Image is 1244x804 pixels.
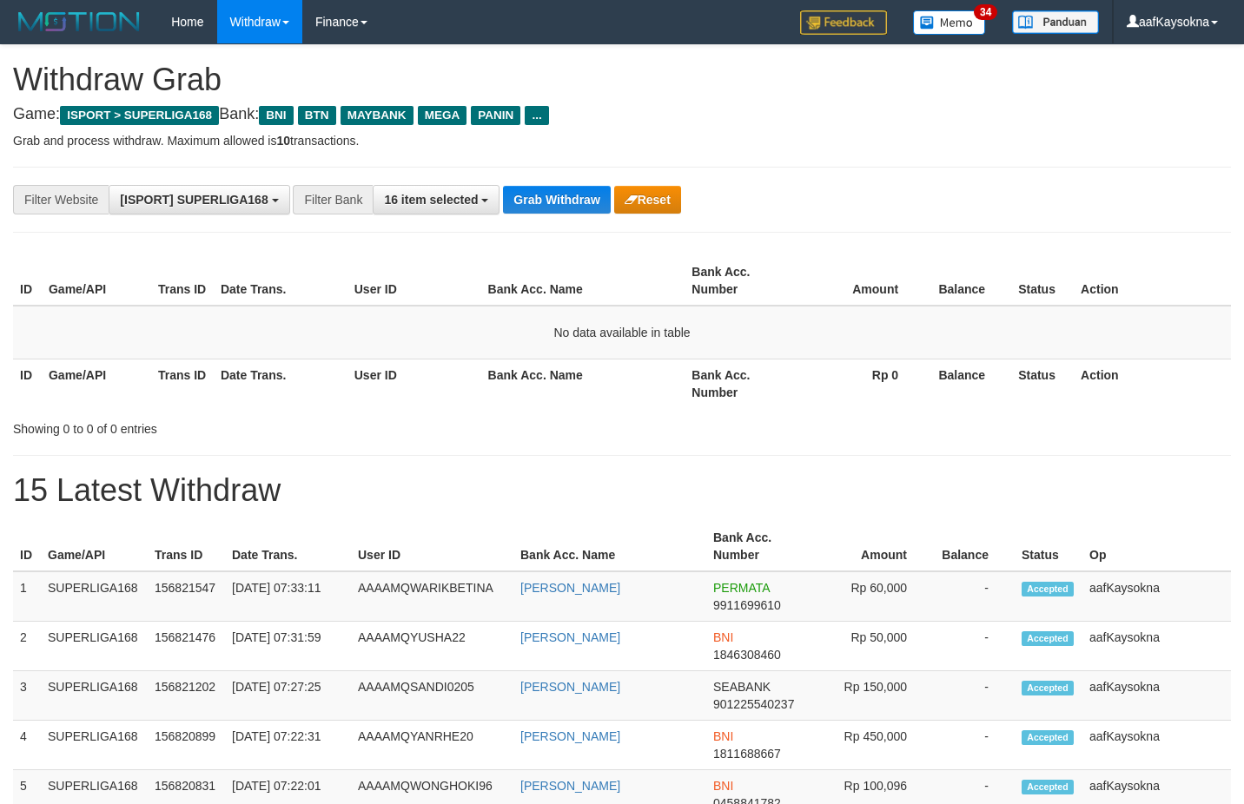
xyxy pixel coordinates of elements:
[148,671,225,721] td: 156821202
[1011,359,1074,408] th: Status
[13,9,145,35] img: MOTION_logo.png
[525,106,548,125] span: ...
[1022,780,1074,794] span: Accepted
[351,671,513,721] td: AAAAMQSANDI0205
[298,106,336,125] span: BTN
[794,359,924,408] th: Rp 0
[713,598,781,612] span: Copy 9911699610 to clipboard
[13,185,109,214] div: Filter Website
[13,522,41,571] th: ID
[933,721,1015,770] td: -
[148,721,225,770] td: 156820899
[351,721,513,770] td: AAAAMQYANRHE20
[1022,582,1074,596] span: Accepted
[41,571,148,622] td: SUPERLIGA168
[13,132,1231,149] p: Grab and process withdraw. Maximum allowed is transactions.
[933,522,1015,571] th: Balance
[225,721,351,770] td: [DATE] 07:22:31
[520,779,620,793] a: [PERSON_NAME]
[225,571,351,622] td: [DATE] 07:33:11
[347,359,481,408] th: User ID
[706,522,810,571] th: Bank Acc. Number
[41,721,148,770] td: SUPERLIGA168
[1074,359,1231,408] th: Action
[1082,522,1231,571] th: Op
[1011,256,1074,306] th: Status
[351,622,513,671] td: AAAAMQYUSHA22
[713,648,781,662] span: Copy 1846308460 to clipboard
[810,721,933,770] td: Rp 450,000
[913,10,986,35] img: Button%20Memo.svg
[1022,631,1074,646] span: Accepted
[800,10,887,35] img: Feedback.jpg
[148,622,225,671] td: 156821476
[503,186,610,214] button: Grab Withdraw
[347,256,481,306] th: User ID
[1082,571,1231,622] td: aafKaysokna
[13,721,41,770] td: 4
[225,622,351,671] td: [DATE] 07:31:59
[810,671,933,721] td: Rp 150,000
[713,729,733,743] span: BNI
[1012,10,1099,34] img: panduan.png
[471,106,520,125] span: PANIN
[13,413,506,438] div: Showing 0 to 0 of 0 entries
[13,622,41,671] td: 2
[214,359,347,408] th: Date Trans.
[151,359,214,408] th: Trans ID
[1082,721,1231,770] td: aafKaysokna
[933,622,1015,671] td: -
[276,134,290,148] strong: 10
[351,571,513,622] td: AAAAMQWARIKBETINA
[794,256,924,306] th: Amount
[225,671,351,721] td: [DATE] 07:27:25
[13,671,41,721] td: 3
[933,571,1015,622] td: -
[41,522,148,571] th: Game/API
[520,680,620,694] a: [PERSON_NAME]
[13,106,1231,123] h4: Game: Bank:
[13,256,42,306] th: ID
[481,359,685,408] th: Bank Acc. Name
[13,306,1231,359] td: No data available in table
[42,359,151,408] th: Game/API
[713,581,770,595] span: PERMATA
[1082,622,1231,671] td: aafKaysokna
[151,256,214,306] th: Trans ID
[974,4,997,20] span: 34
[810,571,933,622] td: Rp 60,000
[513,522,706,571] th: Bank Acc. Name
[120,193,268,207] span: [ISPORT] SUPERLIGA168
[713,680,771,694] span: SEABANK
[713,630,733,644] span: BNI
[384,193,478,207] span: 16 item selected
[13,571,41,622] td: 1
[148,522,225,571] th: Trans ID
[418,106,467,125] span: MEGA
[520,630,620,644] a: [PERSON_NAME]
[1015,522,1082,571] th: Status
[259,106,293,125] span: BNI
[214,256,347,306] th: Date Trans.
[810,522,933,571] th: Amount
[341,106,414,125] span: MAYBANK
[924,256,1011,306] th: Balance
[41,671,148,721] td: SUPERLIGA168
[933,671,1015,721] td: -
[1082,671,1231,721] td: aafKaysokna
[13,359,42,408] th: ID
[1022,730,1074,745] span: Accepted
[713,747,781,761] span: Copy 1811688667 to clipboard
[924,359,1011,408] th: Balance
[810,622,933,671] td: Rp 50,000
[685,256,794,306] th: Bank Acc. Number
[148,571,225,622] td: 156821547
[685,359,794,408] th: Bank Acc. Number
[1074,256,1231,306] th: Action
[351,522,513,571] th: User ID
[293,185,373,214] div: Filter Bank
[42,256,151,306] th: Game/API
[13,63,1231,97] h1: Withdraw Grab
[373,185,500,214] button: 16 item selected
[713,697,794,711] span: Copy 901225540237 to clipboard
